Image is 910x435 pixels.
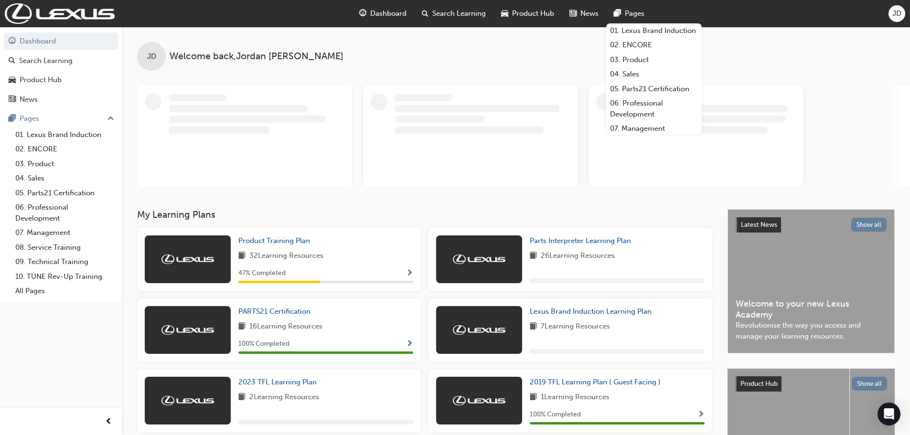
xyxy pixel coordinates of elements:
[453,396,505,405] img: Trak
[530,307,652,316] span: Lexus Brand Induction Learning Plan
[19,55,73,66] div: Search Learning
[9,76,16,85] span: car-icon
[4,32,118,50] a: Dashboard
[414,4,493,23] a: search-iconSearch Learning
[562,4,606,23] a: news-iconNews
[697,411,705,419] span: Show Progress
[406,338,413,350] button: Show Progress
[530,306,655,317] a: Lexus Brand Induction Learning Plan
[530,250,537,262] span: book-icon
[493,4,562,23] a: car-iconProduct Hub
[889,5,905,22] button: JD
[11,284,118,298] a: All Pages
[238,268,286,279] span: 47 % Completed
[530,235,635,246] a: Parts Interpreter Learning Plan
[625,8,644,19] span: Pages
[105,416,112,428] span: prev-icon
[9,95,16,104] span: news-icon
[878,403,900,425] div: Open Intercom Messenger
[530,321,537,333] span: book-icon
[249,321,322,333] span: 16 Learning Resources
[606,82,702,96] a: 05. Parts21 Certification
[137,209,712,220] h3: My Learning Plans
[11,186,118,201] a: 05. Parts21 Certification
[741,221,777,229] span: Latest News
[606,121,702,136] a: 07. Management
[606,53,702,67] a: 03. Product
[530,409,581,420] span: 100 % Completed
[9,57,15,65] span: search-icon
[161,325,214,335] img: Trak
[606,4,652,23] a: pages-iconPages
[107,113,114,125] span: up-icon
[606,23,702,38] a: 01. Lexus Brand Induction
[238,235,314,246] a: Product Training Plan
[249,250,323,262] span: 32 Learning Resources
[406,340,413,349] span: Show Progress
[170,51,343,62] span: Welcome back , Jordan [PERSON_NAME]
[606,96,702,121] a: 06. Professional Development
[147,51,156,62] span: JD
[697,409,705,421] button: Show Progress
[851,218,887,232] button: Show all
[359,8,366,20] span: guage-icon
[852,377,888,391] button: Show all
[541,250,615,262] span: 26 Learning Resources
[11,127,118,142] a: 01. Lexus Brand Induction
[422,8,428,20] span: search-icon
[501,8,508,20] span: car-icon
[238,392,246,403] span: book-icon
[238,250,246,262] span: book-icon
[541,321,610,333] span: 7 Learning Resources
[238,307,310,316] span: PARTS21 Certification
[728,209,895,353] a: Latest NewsShow allWelcome to your new Lexus AcademyRevolutionise the way you access and manage y...
[9,37,16,46] span: guage-icon
[11,240,118,255] a: 08. Service Training
[161,255,214,264] img: Trak
[11,269,118,284] a: 10. TUNE Rev-Up Training
[606,67,702,82] a: 04. Sales
[530,392,537,403] span: book-icon
[4,110,118,127] button: Pages
[9,115,16,123] span: pages-icon
[11,200,118,225] a: 06. Professional Development
[238,378,317,386] span: 2023 TFL Learning Plan
[4,52,118,70] a: Search Learning
[530,377,664,388] a: 2019 TFL Learning Plan ( Guest Facing )
[11,157,118,171] a: 03. Product
[370,8,407,19] span: Dashboard
[4,71,118,89] a: Product Hub
[406,267,413,279] button: Show Progress
[20,74,62,85] div: Product Hub
[161,396,214,405] img: Trak
[735,376,887,392] a: Product HubShow all
[892,8,901,19] span: JD
[11,225,118,240] a: 07. Management
[238,377,321,388] a: 2023 TFL Learning Plan
[11,142,118,157] a: 02. ENCORE
[736,298,887,320] span: Welcome to your new Lexus Academy
[736,320,887,341] span: Revolutionise the way you access and manage your learning resources.
[530,378,661,386] span: 2019 TFL Learning Plan ( Guest Facing )
[580,8,599,19] span: News
[740,380,778,388] span: Product Hub
[238,321,246,333] span: book-icon
[238,339,289,350] span: 100 % Completed
[352,4,414,23] a: guage-iconDashboard
[20,113,39,124] div: Pages
[453,325,505,335] img: Trak
[736,217,887,233] a: Latest NewsShow all
[569,8,577,20] span: news-icon
[20,94,38,105] div: News
[530,236,631,245] span: Parts Interpreter Learning Plan
[5,3,115,24] img: Trak
[11,255,118,269] a: 09. Technical Training
[432,8,486,19] span: Search Learning
[406,269,413,278] span: Show Progress
[238,306,314,317] a: PARTS21 Certification
[249,392,319,403] span: 2 Learning Resources
[606,38,702,53] a: 02. ENCORE
[238,236,310,245] span: Product Training Plan
[541,392,610,403] span: 1 Learning Resources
